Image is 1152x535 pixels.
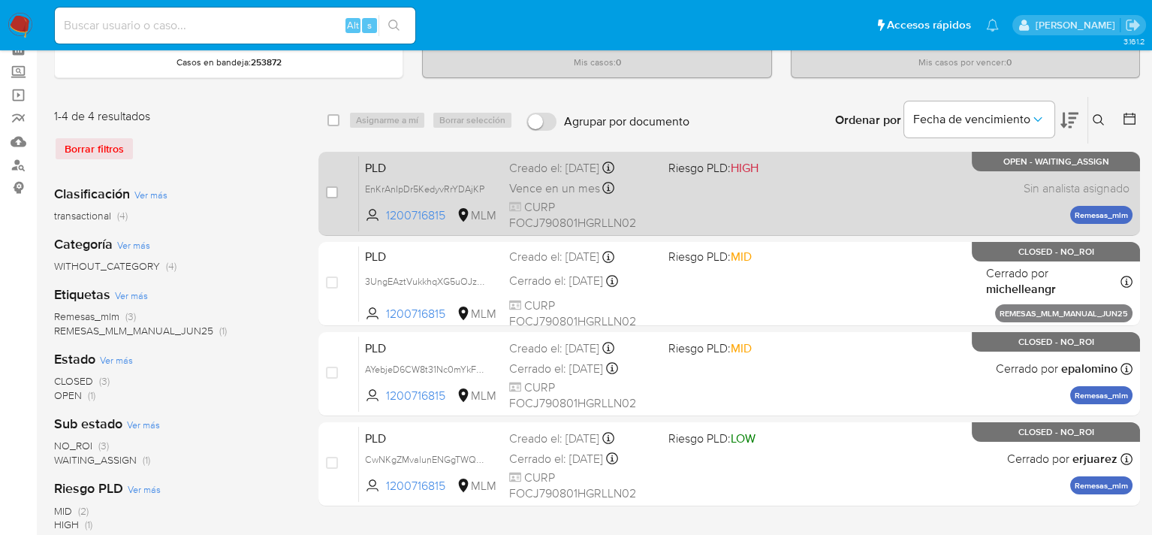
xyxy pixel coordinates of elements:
a: Salir [1125,17,1141,33]
p: diego.ortizcastro@mercadolibre.com.mx [1035,18,1120,32]
span: Alt [347,18,359,32]
a: Notificaciones [986,19,999,32]
span: s [367,18,372,32]
input: Buscar usuario o caso... [55,16,415,35]
button: search-icon [378,15,409,36]
span: Accesos rápidos [887,17,971,33]
span: 3.161.2 [1123,35,1144,47]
